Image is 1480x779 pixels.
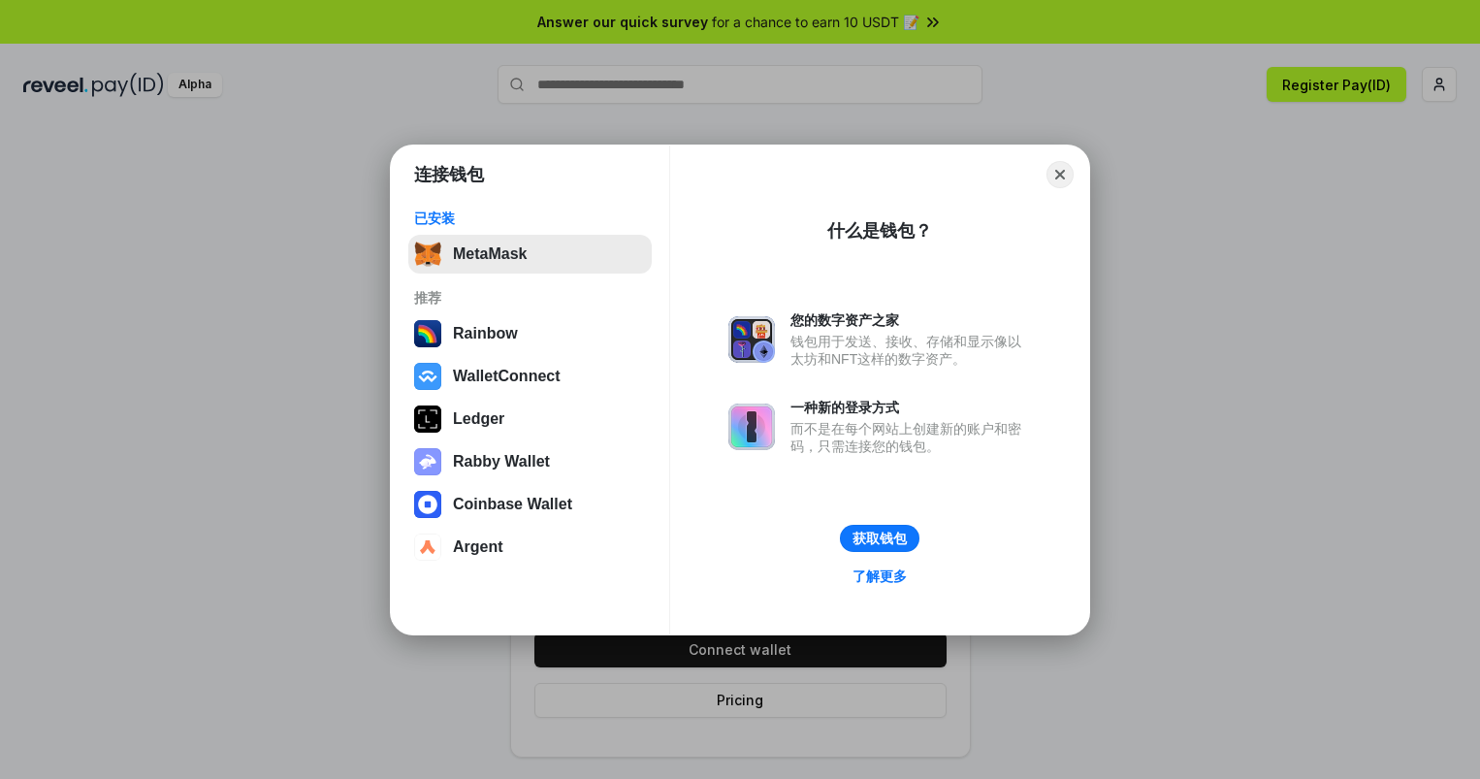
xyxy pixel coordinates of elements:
div: 钱包用于发送、接收、存储和显示像以太坊和NFT这样的数字资产。 [790,333,1031,368]
a: 了解更多 [841,564,918,589]
div: Rabby Wallet [453,453,550,471]
button: Argent [408,528,652,567]
button: Coinbase Wallet [408,485,652,524]
img: svg+xml,%3Csvg%20xmlns%3D%22http%3A%2F%2Fwww.w3.org%2F2000%2Fsvg%22%20fill%3D%22none%22%20viewBox... [728,316,775,363]
img: svg+xml,%3Csvg%20xmlns%3D%22http%3A%2F%2Fwww.w3.org%2F2000%2Fsvg%22%20fill%3D%22none%22%20viewBox... [414,448,441,475]
img: svg+xml,%3Csvg%20xmlns%3D%22http%3A%2F%2Fwww.w3.org%2F2000%2Fsvg%22%20width%3D%2228%22%20height%3... [414,406,441,433]
img: svg+xml,%3Csvg%20fill%3D%22none%22%20height%3D%2233%22%20viewBox%3D%220%200%2035%2033%22%20width%... [414,241,441,268]
div: Ledger [453,410,504,428]
img: svg+xml,%3Csvg%20xmlns%3D%22http%3A%2F%2Fwww.w3.org%2F2000%2Fsvg%22%20fill%3D%22none%22%20viewBox... [728,404,775,450]
div: 推荐 [414,289,646,307]
div: Coinbase Wallet [453,496,572,513]
div: MetaMask [453,245,527,263]
div: Rainbow [453,325,518,342]
div: 已安装 [414,210,646,227]
button: Close [1046,161,1074,188]
img: svg+xml,%3Csvg%20width%3D%22120%22%20height%3D%22120%22%20viewBox%3D%220%200%20120%20120%22%20fil... [414,320,441,347]
div: 获取钱包 [853,530,907,547]
button: MetaMask [408,235,652,274]
div: 了解更多 [853,568,907,585]
div: 什么是钱包？ [827,219,932,243]
button: Rabby Wallet [408,442,652,481]
button: Rainbow [408,314,652,353]
div: 一种新的登录方式 [790,399,1031,416]
img: svg+xml,%3Csvg%20width%3D%2228%22%20height%3D%2228%22%20viewBox%3D%220%200%2028%2028%22%20fill%3D... [414,491,441,518]
img: svg+xml,%3Csvg%20width%3D%2228%22%20height%3D%2228%22%20viewBox%3D%220%200%2028%2028%22%20fill%3D... [414,363,441,390]
div: 您的数字资产之家 [790,311,1031,329]
button: WalletConnect [408,357,652,396]
div: WalletConnect [453,368,561,385]
h1: 连接钱包 [414,163,484,186]
img: svg+xml,%3Csvg%20width%3D%2228%22%20height%3D%2228%22%20viewBox%3D%220%200%2028%2028%22%20fill%3D... [414,534,441,561]
button: Ledger [408,400,652,438]
div: 而不是在每个网站上创建新的账户和密码，只需连接您的钱包。 [790,420,1031,455]
button: 获取钱包 [840,525,919,552]
div: Argent [453,538,503,556]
